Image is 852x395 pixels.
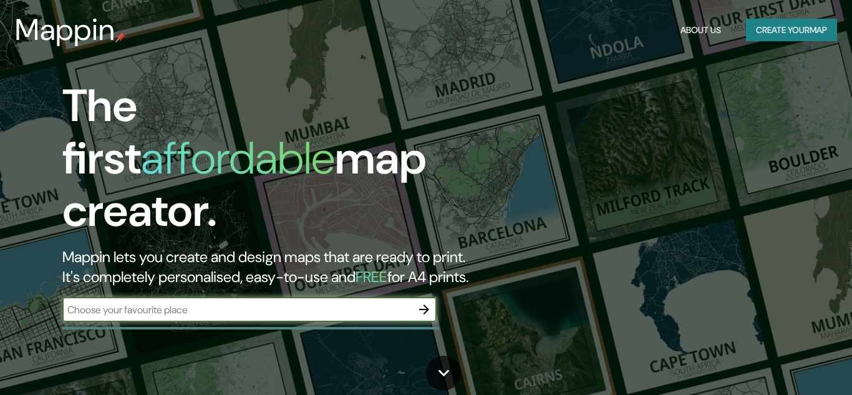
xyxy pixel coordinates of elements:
[675,19,726,42] button: About Us
[62,247,488,287] h2: Mappin lets you create and design maps that are ready to print. It's completely personalised, eas...
[141,129,335,187] h1: affordable
[356,267,387,286] h5: FREE
[62,80,488,247] h1: The first map creator.
[15,12,115,47] h3: Mappin
[746,19,837,42] button: Create yourmap
[62,303,412,317] input: Choose your favourite place
[115,32,125,42] img: mappin-pin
